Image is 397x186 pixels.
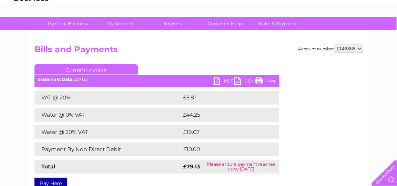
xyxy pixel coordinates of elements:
[312,29,333,35] a: Telecoms
[255,77,276,87] a: Print
[34,108,181,122] td: Water @ 0% VAT
[34,91,181,105] td: VAT @ 20%
[298,45,363,53] div: Account number
[92,17,149,30] a: My Account
[34,77,279,82] div: [DATE]
[234,77,255,87] a: CSV
[41,163,55,170] strong: Total
[249,17,306,30] a: Make A Payment
[14,18,49,39] img: logo.png
[203,160,279,174] td: Please ensure payment reaches us by [DATE]
[181,125,265,139] td: £19.07
[38,77,73,82] b: Statement Date:
[267,3,315,12] a: 0333 014 3131
[181,91,262,105] td: £5.81
[181,143,265,156] td: £10.00
[40,17,96,30] a: My Clear Business
[34,143,181,156] td: Payment By Non Direct Debit
[293,29,308,35] a: Energy
[197,17,254,30] a: Customer Help
[214,77,234,87] a: PDF
[351,29,368,35] a: Contact
[36,4,362,33] div: Clear Business is a trading name of Verastar Limited (registered in [GEOGRAPHIC_DATA] No. 3667643...
[34,125,181,139] td: Water @ 20% VAT
[144,17,201,30] a: Services
[183,163,200,170] strong: £79.13
[374,29,390,35] a: Log out
[337,29,347,35] a: Blog
[276,29,289,35] a: Water
[34,45,363,58] h2: Bills and Payments
[34,64,138,75] a: Current Invoice
[181,108,265,122] td: £44.25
